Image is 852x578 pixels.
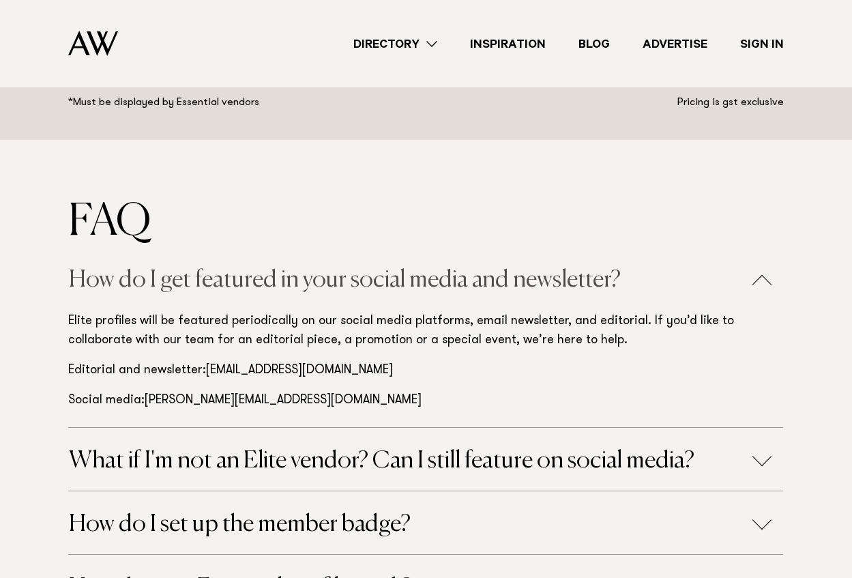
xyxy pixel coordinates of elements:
[69,268,782,292] h4: How do I get featured in your social media and newsletter?
[69,449,782,473] h4: What if I'm not an Elite vendor? Can I still feature on social media?
[68,268,783,293] button: How do I get featured in your social media and newsletter?
[68,362,783,381] p: Editorial and newsletter: [EMAIL_ADDRESS][DOMAIN_NAME]
[724,35,800,53] a: Sign In
[68,448,783,474] button: What if I'm not an Elite vendor? Can I still feature on social media?
[68,97,259,108] small: *Must be displayed by Essential vendors
[626,35,724,53] a: Advertise
[677,97,784,108] small: Pricing is gst exclusive
[68,512,783,537] button: How do I set up the member badge?
[69,512,782,536] h4: How do I set up the member badge?
[68,198,784,247] h3: FAQ
[68,392,783,411] p: Social media: [PERSON_NAME][EMAIL_ADDRESS][DOMAIN_NAME]
[562,35,626,53] a: Blog
[337,35,454,53] a: Directory
[68,31,118,56] img: Auckland Weddings Logo
[68,313,783,351] p: Elite profiles will be featured periodically on our social media platforms, email newsletter, and...
[454,35,562,53] a: Inspiration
